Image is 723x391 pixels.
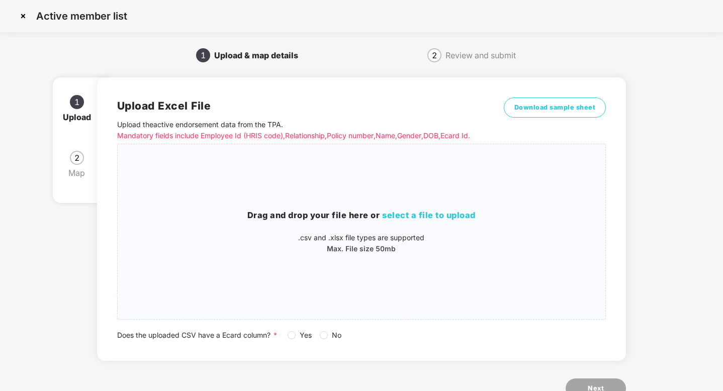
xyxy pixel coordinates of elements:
[117,330,606,341] div: Does the uploaded CSV have a Ecard column?
[445,47,516,63] div: Review and submit
[118,232,606,243] p: .csv and .xlsx file types are supported
[214,47,306,63] div: Upload & map details
[514,103,596,113] span: Download sample sheet
[118,144,606,319] span: Drag and drop your file here orselect a file to upload.csv and .xlsx file types are supportedMax....
[15,8,31,24] img: svg+xml;base64,PHN2ZyBpZD0iQ3Jvc3MtMzJ4MzIiIHhtbG5zPSJodHRwOi8vd3d3LnczLm9yZy8yMDAwL3N2ZyIgd2lkdG...
[117,119,484,141] p: Upload the active endorsement data from the TPA .
[382,210,476,220] span: select a file to upload
[296,330,316,341] span: Yes
[432,51,437,59] span: 2
[36,10,127,22] p: Active member list
[117,130,484,141] p: Mandatory fields include Employee Id (HRIS code), Relationship, Policy number, Name, Gender, DOB,...
[117,97,484,114] h2: Upload Excel File
[74,98,79,106] span: 1
[201,51,206,59] span: 1
[74,154,79,162] span: 2
[118,243,606,254] p: Max. File size 50mb
[328,330,345,341] span: No
[504,97,606,118] button: Download sample sheet
[118,209,606,222] h3: Drag and drop your file here or
[63,109,99,125] div: Upload
[68,165,93,181] div: Map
